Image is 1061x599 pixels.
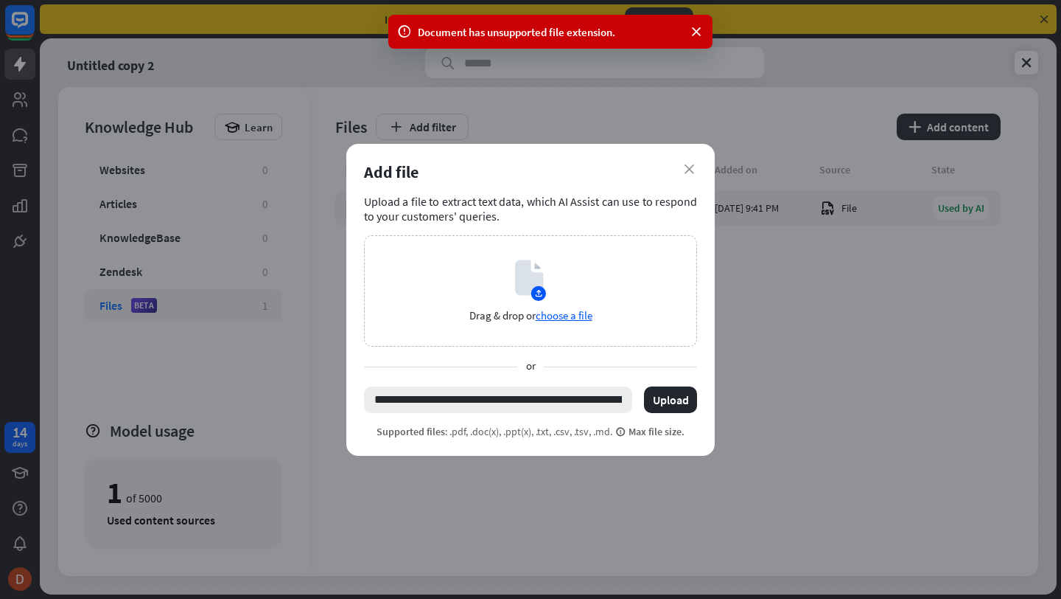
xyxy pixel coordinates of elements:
span: Max file size. [615,425,684,438]
span: choose a file [536,308,592,322]
button: Open LiveChat chat widget [12,6,56,50]
span: or [517,359,544,375]
i: close [684,165,694,174]
div: Document has unsupported file extension. [418,24,683,40]
div: Add file [364,162,697,182]
button: Upload [644,387,697,413]
p: : .pdf, .doc(x), .ppt(x), .txt, .csv, .tsv, .md. [377,425,684,438]
div: New messages notification [42,2,60,20]
div: Upload a file to extract text data, which AI Assist can use to respond to your customers' queries. [364,194,697,224]
span: Supported files [377,425,445,438]
p: Drag & drop or [469,308,592,322]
